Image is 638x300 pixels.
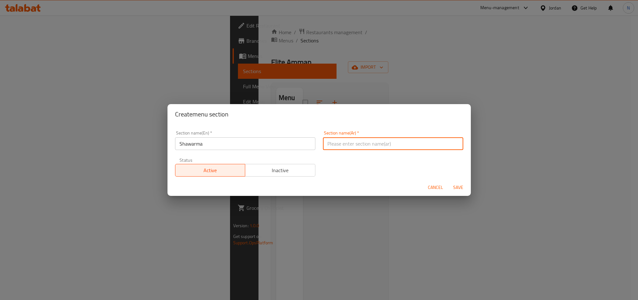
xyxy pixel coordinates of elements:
button: Inactive [245,164,315,177]
button: Cancel [425,182,446,193]
input: Please enter section name(ar) [323,137,463,150]
span: Inactive [248,166,313,175]
button: Save [448,182,468,193]
h2: Create menu section [175,109,463,119]
span: Active [178,166,243,175]
input: Please enter section name(en) [175,137,315,150]
span: Cancel [428,184,443,191]
button: Active [175,164,246,177]
span: Save [451,184,466,191]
